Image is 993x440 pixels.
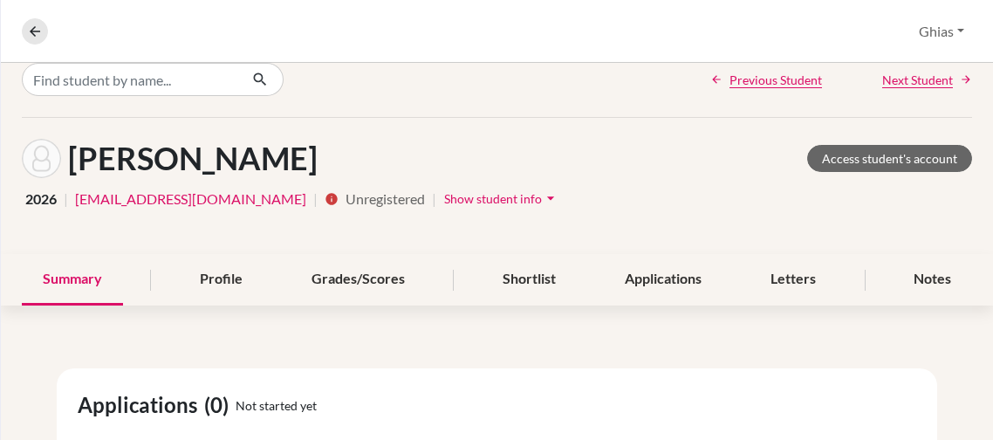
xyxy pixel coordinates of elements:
[179,254,264,306] div: Profile
[64,189,68,210] span: |
[542,189,559,207] i: arrow_drop_down
[204,389,236,421] span: (0)
[22,254,123,306] div: Summary
[291,254,426,306] div: Grades/Scores
[325,192,339,206] i: info
[750,254,837,306] div: Letters
[22,63,238,96] input: Find student by name...
[443,185,560,212] button: Show student infoarrow_drop_down
[432,189,436,210] span: |
[444,191,542,206] span: Show student info
[68,140,318,177] h1: [PERSON_NAME]
[911,15,972,48] button: Ghias
[25,189,57,210] span: 2026
[313,189,318,210] span: |
[604,254,722,306] div: Applications
[78,389,204,421] span: Applications
[710,71,822,89] a: Previous Student
[882,71,953,89] span: Next Student
[893,254,972,306] div: Notes
[75,189,306,210] a: [EMAIL_ADDRESS][DOMAIN_NAME]
[346,189,425,210] span: Unregistered
[807,145,972,172] a: Access student's account
[729,71,822,89] span: Previous Student
[236,396,317,415] span: Not started yet
[22,139,61,178] img: Muhammad bin Wasif's avatar
[482,254,577,306] div: Shortlist
[882,71,972,89] a: Next Student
